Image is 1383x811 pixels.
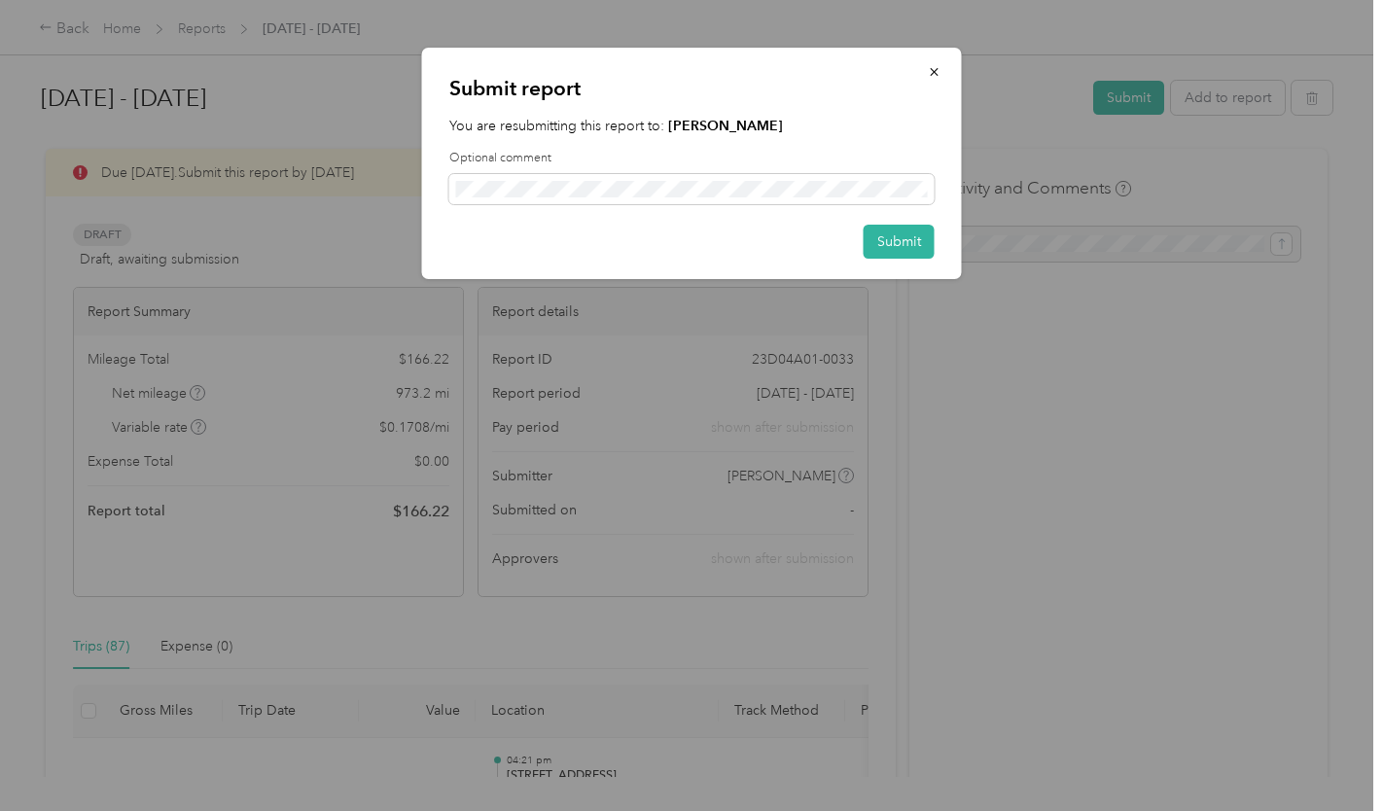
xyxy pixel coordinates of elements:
p: Submit report [449,75,935,102]
iframe: Everlance-gr Chat Button Frame [1274,702,1383,811]
label: Optional comment [449,150,935,167]
button: Submit [864,225,935,259]
p: You are resubmitting this report to: [449,116,935,136]
strong: [PERSON_NAME] [668,118,783,134]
